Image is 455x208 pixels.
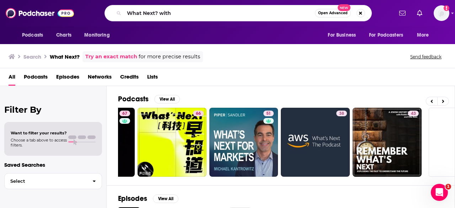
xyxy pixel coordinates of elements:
[118,95,149,103] h2: Podcasts
[353,108,422,177] a: 43
[417,30,429,40] span: More
[9,71,15,86] a: All
[139,53,200,61] span: for more precise results
[193,111,204,116] a: 66
[408,54,444,60] button: Send feedback
[444,5,449,11] svg: Add a profile image
[315,9,351,17] button: Open AdvancedNew
[11,130,67,135] span: Want to filter your results?
[147,71,158,86] a: Lists
[118,194,147,203] h2: Episodes
[52,28,76,42] a: Charts
[11,138,67,148] span: Choose a tab above to access filters.
[364,28,413,42] button: open menu
[122,110,127,117] span: 67
[431,184,448,201] iframe: Intercom live chat
[323,28,365,42] button: open menu
[209,108,278,177] a: 51
[17,28,52,42] button: open menu
[4,161,102,168] p: Saved Searches
[411,110,416,117] span: 43
[318,11,348,15] span: Open Advanced
[119,111,130,116] a: 67
[23,53,41,60] h3: Search
[4,105,102,115] h2: Filter By
[85,53,137,61] a: Try an exact match
[369,30,403,40] span: For Podcasters
[56,71,79,86] a: Episodes
[5,179,87,183] span: Select
[396,7,408,19] a: Show notifications dropdown
[196,110,201,117] span: 66
[22,30,43,40] span: Podcasts
[118,194,178,203] a: EpisodesView All
[6,6,74,20] img: Podchaser - Follow, Share and Rate Podcasts
[434,5,449,21] img: User Profile
[124,7,315,19] input: Search podcasts, credits, & more...
[84,30,109,40] span: Monitoring
[24,71,48,86] a: Podcasts
[412,28,438,42] button: open menu
[281,108,350,177] a: 38
[336,111,347,116] a: 38
[338,4,350,11] span: New
[434,5,449,21] button: Show profile menu
[120,71,139,86] a: Credits
[263,111,274,116] a: 51
[88,71,112,86] a: Networks
[339,110,344,117] span: 38
[118,95,180,103] a: PodcastsView All
[4,173,102,189] button: Select
[56,30,71,40] span: Charts
[414,7,425,19] a: Show notifications dropdown
[153,194,178,203] button: View All
[105,5,372,21] div: Search podcasts, credits, & more...
[445,184,451,190] span: 1
[79,28,119,42] button: open menu
[50,53,80,60] h3: What Next?
[138,108,207,177] a: 66
[154,95,180,103] button: View All
[408,111,419,116] a: 43
[266,110,271,117] span: 51
[434,5,449,21] span: Logged in as MattieVG
[328,30,356,40] span: For Business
